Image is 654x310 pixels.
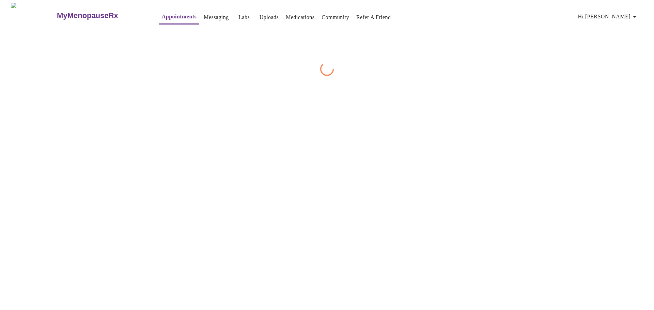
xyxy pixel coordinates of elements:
a: Messaging [204,13,229,22]
button: Uploads [257,11,282,24]
a: MyMenopauseRx [56,4,145,28]
button: Medications [283,11,317,24]
button: Community [319,11,352,24]
button: Refer a Friend [354,11,394,24]
a: Medications [286,13,314,22]
h3: MyMenopauseRx [57,11,118,20]
img: MyMenopauseRx Logo [11,3,56,28]
a: Refer a Friend [356,13,391,22]
a: Appointments [162,12,197,21]
a: Uploads [260,13,279,22]
button: Messaging [201,11,231,24]
a: Labs [238,13,250,22]
a: Community [322,13,349,22]
button: Labs [233,11,255,24]
button: Hi [PERSON_NAME] [575,10,641,23]
button: Appointments [159,10,199,25]
span: Hi [PERSON_NAME] [578,12,639,21]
